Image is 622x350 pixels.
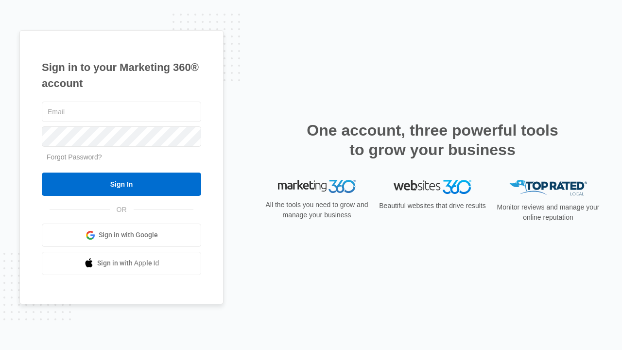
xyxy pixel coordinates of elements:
[47,153,102,161] a: Forgot Password?
[42,173,201,196] input: Sign In
[262,200,371,220] p: All the tools you need to grow and manage your business
[42,102,201,122] input: Email
[304,121,561,159] h2: One account, three powerful tools to grow your business
[42,252,201,275] a: Sign in with Apple Id
[99,230,158,240] span: Sign in with Google
[494,202,603,223] p: Monitor reviews and manage your online reputation
[110,205,134,215] span: OR
[278,180,356,193] img: Marketing 360
[42,59,201,91] h1: Sign in to your Marketing 360® account
[97,258,159,268] span: Sign in with Apple Id
[42,224,201,247] a: Sign in with Google
[378,201,487,211] p: Beautiful websites that drive results
[394,180,471,194] img: Websites 360
[509,180,587,196] img: Top Rated Local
